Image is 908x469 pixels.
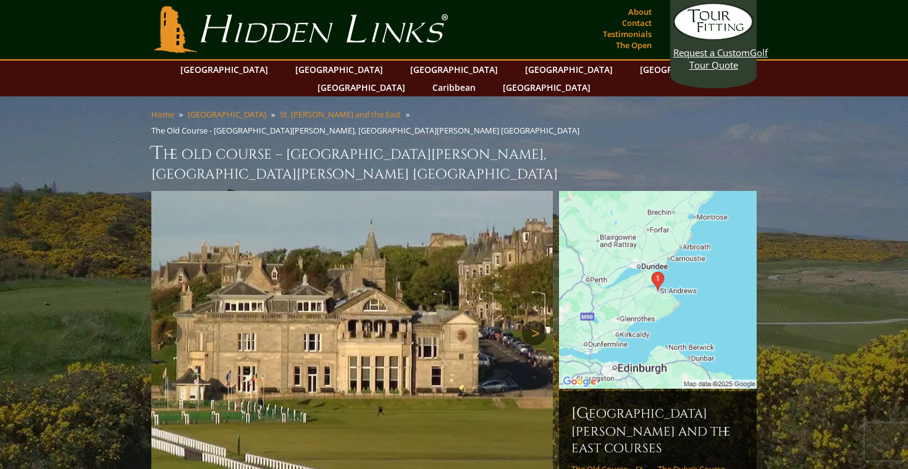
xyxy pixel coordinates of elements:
a: Contact [619,14,655,32]
a: Testimonials [600,25,655,43]
a: [GEOGRAPHIC_DATA] [634,61,734,78]
a: [GEOGRAPHIC_DATA] [311,78,411,96]
a: [GEOGRAPHIC_DATA] [289,61,389,78]
li: The Old Course - [GEOGRAPHIC_DATA][PERSON_NAME], [GEOGRAPHIC_DATA][PERSON_NAME] [GEOGRAPHIC_DATA] [151,125,584,136]
a: About [625,3,655,20]
img: Google Map of St Andrews Links, St Andrews, United Kingdom [559,191,757,389]
a: The Open [613,36,655,54]
a: Previous [158,321,182,345]
a: Next [522,321,547,345]
a: [GEOGRAPHIC_DATA] [188,109,266,120]
a: [GEOGRAPHIC_DATA] [519,61,619,78]
a: Home [151,109,174,120]
a: St. [PERSON_NAME] and the East [280,109,401,120]
a: Request a CustomGolf Tour Quote [673,3,754,71]
a: Caribbean [426,78,482,96]
a: [GEOGRAPHIC_DATA] [497,78,597,96]
a: [GEOGRAPHIC_DATA] [404,61,504,78]
a: [GEOGRAPHIC_DATA] [174,61,274,78]
h1: The Old Course – [GEOGRAPHIC_DATA][PERSON_NAME], [GEOGRAPHIC_DATA][PERSON_NAME] [GEOGRAPHIC_DATA] [151,141,757,184]
span: Request a Custom [673,46,750,59]
h6: [GEOGRAPHIC_DATA][PERSON_NAME] and the East Courses [571,404,744,457]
